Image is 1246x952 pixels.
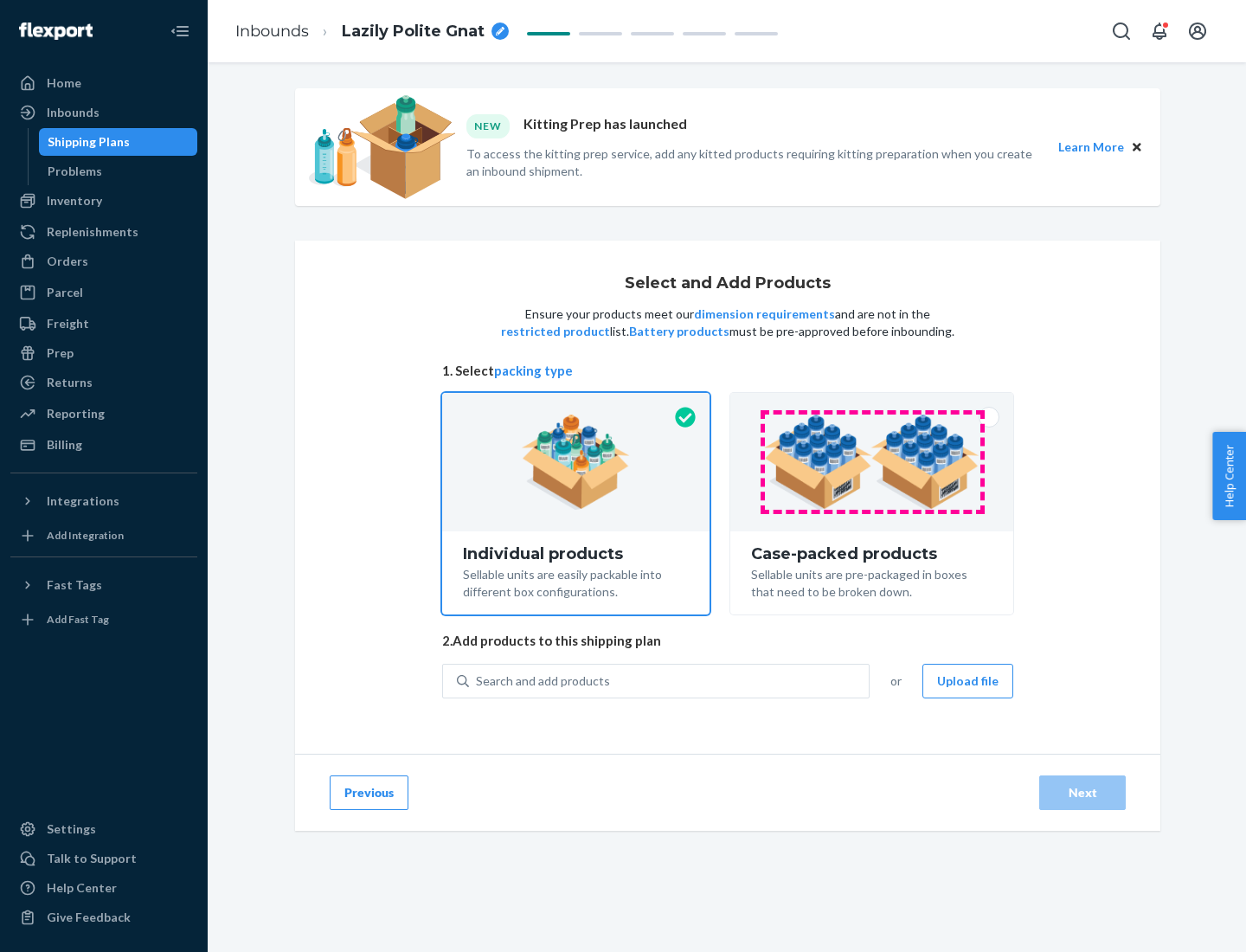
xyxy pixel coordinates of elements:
ol: breadcrumbs [222,6,523,57]
a: Home [10,69,197,97]
button: Previous [330,775,408,810]
button: Integrations [10,487,197,515]
div: Talk to Support [47,850,137,867]
a: Billing [10,431,197,459]
div: Problems [48,163,102,180]
div: Orders [47,253,88,270]
a: Prep [10,339,197,367]
div: Replenishments [47,223,138,241]
a: Inventory [10,187,197,215]
div: Help Center [47,879,117,897]
span: 2. Add products to this shipping plan [442,632,1013,650]
div: Next [1054,784,1111,801]
a: Inbounds [235,22,309,41]
button: Give Feedback [10,904,197,931]
button: Learn More [1058,138,1124,157]
div: Shipping Plans [48,133,130,151]
span: 1. Select [442,362,1013,380]
button: Next [1039,775,1126,810]
div: Sellable units are easily packable into different box configurations. [463,563,689,601]
div: Billing [47,436,82,453]
button: Close Navigation [163,14,197,48]
a: Add Integration [10,522,197,550]
div: Inventory [47,192,102,209]
a: Freight [10,310,197,338]
p: To access the kitting prep service, add any kitted products requiring kitting preparation when yo... [466,145,1043,180]
button: Open Search Box [1104,14,1139,48]
button: Battery products [629,323,729,340]
button: dimension requirements [694,306,835,323]
div: Settings [47,820,96,838]
h1: Select and Add Products [625,275,831,293]
a: Reporting [10,400,197,428]
div: Sellable units are pre-packaged in boxes that need to be broken down. [751,563,992,601]
a: Replenishments [10,218,197,246]
div: Add Fast Tag [47,612,109,627]
button: Fast Tags [10,571,197,599]
a: Orders [10,248,197,275]
div: Add Integration [47,528,124,543]
div: Prep [47,344,74,362]
a: Returns [10,369,197,396]
div: Fast Tags [47,576,102,594]
a: Help Center [10,874,197,902]
a: Talk to Support [10,845,197,872]
button: Help Center [1212,432,1246,520]
div: Search and add products [476,672,610,690]
button: Upload file [922,664,1013,698]
p: Ensure your products meet our and are not in the list. must be pre-approved before inbounding. [499,306,956,340]
button: restricted product [501,323,610,340]
img: Flexport logo [19,23,93,40]
div: Reporting [47,405,105,422]
a: Add Fast Tag [10,606,197,634]
img: individual-pack.facf35554cb0f1810c75b2bd6df2d64e.png [522,415,630,510]
div: Case-packed products [751,545,992,563]
img: case-pack.59cecea509d18c883b923b81aeac6d0b.png [764,415,979,510]
a: Settings [10,815,197,843]
a: Problems [39,158,198,185]
button: packing type [494,362,573,380]
span: Lazily Polite Gnat [342,21,485,43]
div: Inbounds [47,104,100,121]
a: Shipping Plans [39,128,198,156]
div: NEW [466,114,510,138]
span: or [890,672,902,690]
button: Close [1127,138,1146,157]
div: Home [47,74,81,92]
div: Parcel [47,284,83,301]
div: Returns [47,374,93,391]
div: Individual products [463,545,689,563]
a: Inbounds [10,99,197,126]
div: Give Feedback [47,909,131,926]
a: Parcel [10,279,197,306]
p: Kitting Prep has launched [523,114,687,138]
button: Open account menu [1180,14,1215,48]
div: Freight [47,315,89,332]
button: Open notifications [1142,14,1177,48]
div: Integrations [47,492,119,510]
